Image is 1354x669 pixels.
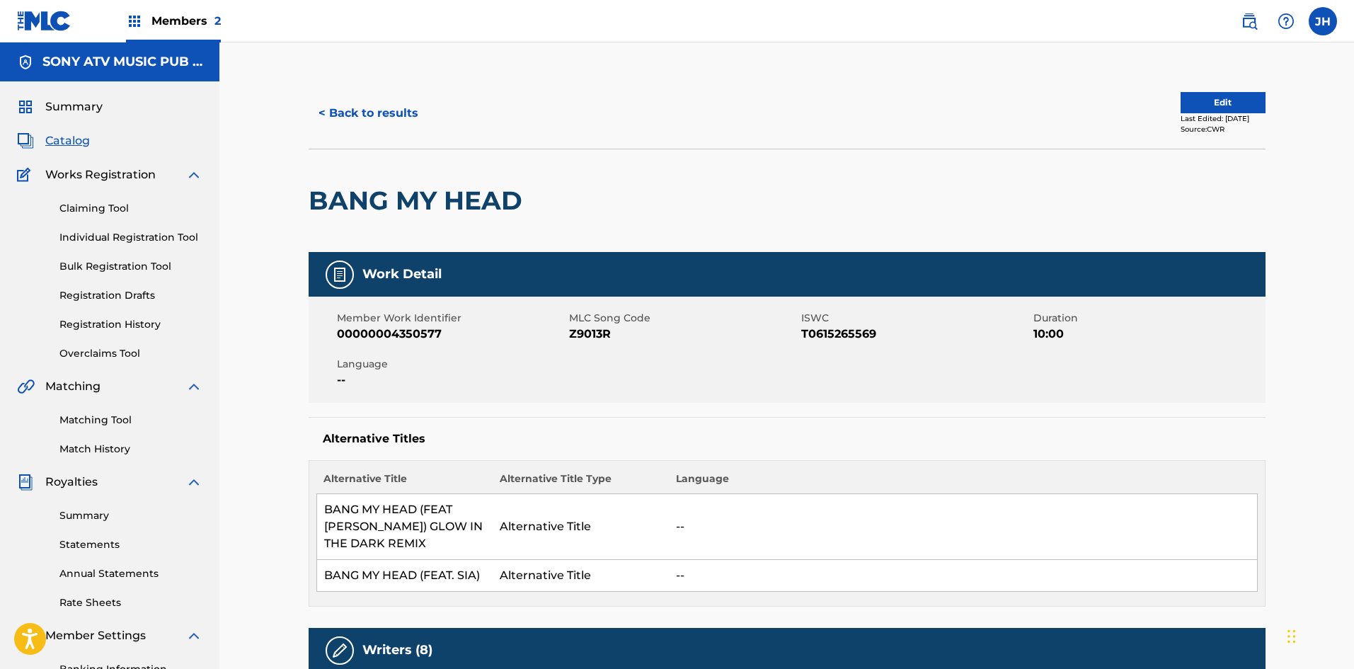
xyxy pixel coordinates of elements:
[59,442,202,457] a: Match History
[45,166,156,183] span: Works Registration
[59,230,202,245] a: Individual Registration Tool
[669,560,1257,592] td: --
[17,166,35,183] img: Works Registration
[1033,326,1262,343] span: 10:00
[59,537,202,552] a: Statements
[801,311,1030,326] span: ISWC
[331,266,348,283] img: Work Detail
[337,357,566,372] span: Language
[17,11,71,31] img: MLC Logo
[316,560,493,592] td: BANG MY HEAD (FEAT. SIA)
[45,627,146,644] span: Member Settings
[337,326,566,343] span: 00000004350577
[316,471,493,494] th: Alternative Title
[1033,311,1262,326] span: Duration
[59,317,202,332] a: Registration History
[1181,124,1266,135] div: Source: CWR
[45,132,90,149] span: Catalog
[1181,113,1266,124] div: Last Edited: [DATE]
[185,378,202,395] img: expand
[185,474,202,491] img: expand
[17,378,35,395] img: Matching
[323,432,1251,446] h5: Alternative Titles
[669,471,1257,494] th: Language
[59,201,202,216] a: Claiming Tool
[337,311,566,326] span: Member Work Identifier
[17,98,34,115] img: Summary
[1272,7,1300,35] div: Help
[185,166,202,183] img: expand
[1287,615,1296,658] div: Drag
[17,98,103,115] a: SummarySummary
[569,326,798,343] span: Z9013R
[362,642,432,658] h5: Writers (8)
[59,566,202,581] a: Annual Statements
[1314,444,1354,558] iframe: Resource Center
[493,494,669,560] td: Alternative Title
[59,595,202,610] a: Rate Sheets
[331,642,348,659] img: Writers
[309,185,529,217] h2: BANG MY HEAD
[17,474,34,491] img: Royalties
[493,471,669,494] th: Alternative Title Type
[59,413,202,428] a: Matching Tool
[59,346,202,361] a: Overclaims Tool
[669,494,1257,560] td: --
[126,13,143,30] img: Top Rightsholders
[337,372,566,389] span: --
[1241,13,1258,30] img: search
[362,266,442,282] h5: Work Detail
[569,311,798,326] span: MLC Song Code
[151,13,221,29] span: Members
[59,508,202,523] a: Summary
[493,560,669,592] td: Alternative Title
[185,627,202,644] img: expand
[309,96,428,131] button: < Back to results
[1283,601,1354,669] iframe: Chat Widget
[42,54,202,70] h5: SONY ATV MUSIC PUB LLC
[59,288,202,303] a: Registration Drafts
[17,54,34,71] img: Accounts
[316,494,493,560] td: BANG MY HEAD (FEAT [PERSON_NAME]) GLOW IN THE DARK REMIX
[45,474,98,491] span: Royalties
[1181,92,1266,113] button: Edit
[17,132,90,149] a: CatalogCatalog
[1309,7,1337,35] div: User Menu
[17,132,34,149] img: Catalog
[45,378,101,395] span: Matching
[17,627,34,644] img: Member Settings
[59,259,202,274] a: Bulk Registration Tool
[214,14,221,28] span: 2
[1235,7,1263,35] a: Public Search
[1278,13,1295,30] img: help
[45,98,103,115] span: Summary
[801,326,1030,343] span: T0615265569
